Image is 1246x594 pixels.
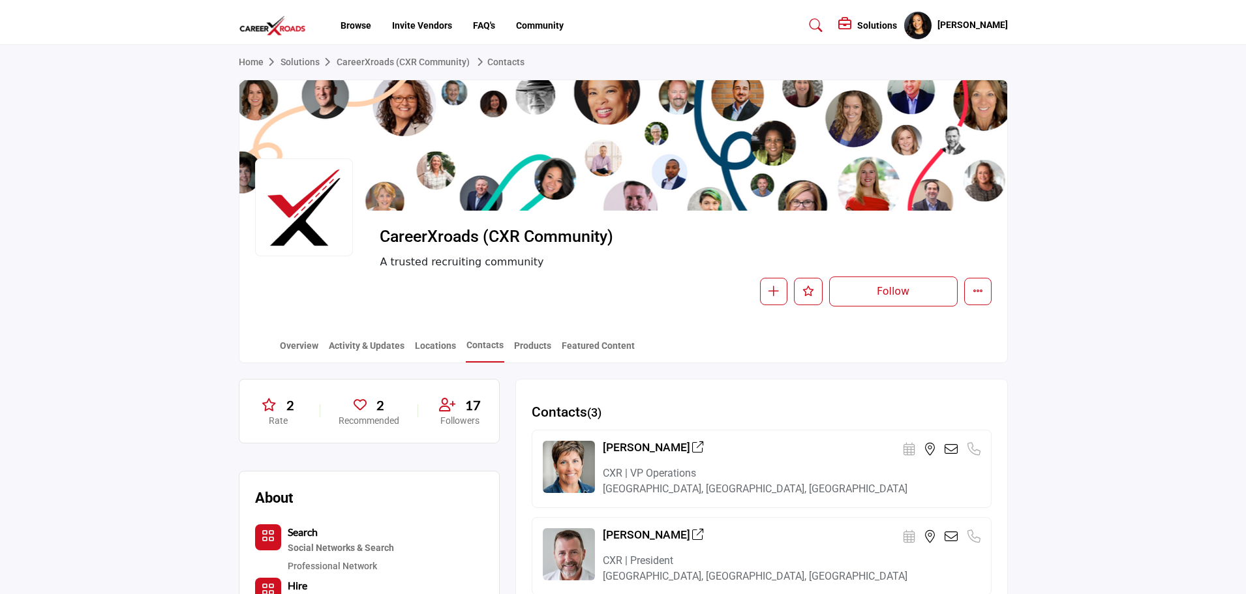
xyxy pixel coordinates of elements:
a: Invite Vendors [392,20,452,31]
img: site Logo [239,15,313,37]
a: Locations [414,339,457,362]
span: 2 [286,395,294,415]
p: CXR | President [603,553,980,569]
b: Hire [288,579,307,591]
p: Rate [255,415,302,428]
button: Show hide supplier dropdown [904,11,932,40]
h4: [PERSON_NAME] [603,441,705,454]
span: ( ) [587,406,601,419]
h5: [PERSON_NAME] [937,19,1008,32]
a: Community [516,20,564,31]
b: Search [288,526,318,538]
a: Browse [341,20,371,31]
span: 2 [376,395,384,415]
p: [GEOGRAPHIC_DATA], [GEOGRAPHIC_DATA], [GEOGRAPHIC_DATA] [603,569,980,584]
span: 3 [591,406,598,419]
a: Professional Network [288,561,377,571]
button: Like [794,278,823,305]
p: Followers [436,415,483,428]
h2: About [255,487,293,509]
p: Recommended [339,415,399,428]
p: [GEOGRAPHIC_DATA], [GEOGRAPHIC_DATA], [GEOGRAPHIC_DATA] [603,481,980,497]
a: Contacts [472,57,524,67]
a: Solutions [281,57,337,67]
p: CXR | VP Operations [603,466,980,481]
img: image [543,528,595,580]
a: CareerXroads (CXR Community) [337,57,470,67]
img: image [543,441,595,493]
span: CareerXroads (CXR Community) [380,226,674,248]
div: Solutions [838,18,897,33]
span: A trusted recruiting community [380,254,797,270]
button: Category Icon [255,524,281,550]
a: Overview [279,339,319,362]
a: Social Networks & Search [288,540,394,557]
button: More details [964,278,992,305]
a: Hire [288,581,307,591]
h3: Contacts [532,404,601,421]
a: Contacts [466,338,504,363]
button: Follow [829,276,958,306]
div: Platforms that combine social networking and search capabilities for recruitment and professional... [288,540,394,557]
a: Search [288,527,318,538]
a: Featured Content [561,339,635,362]
a: Home [239,57,281,67]
h5: Solutions [857,20,897,31]
a: Search [797,15,831,36]
a: Activity & Updates [328,339,405,362]
span: 17 [465,395,481,415]
a: Products [513,339,552,362]
a: FAQ's [473,20,495,31]
h4: [PERSON_NAME] [603,528,705,542]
